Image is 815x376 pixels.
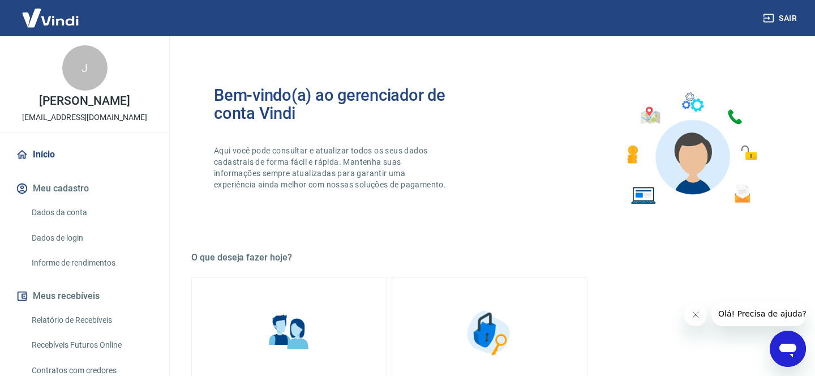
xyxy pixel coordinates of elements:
img: Segurança [461,305,518,361]
a: Informe de rendimentos [27,251,156,275]
iframe: Fechar mensagem [684,304,707,326]
img: Imagem de um avatar masculino com diversos icones exemplificando as funcionalidades do gerenciado... [617,86,765,211]
img: Informações pessoais [261,305,318,361]
span: Olá! Precisa de ajuda? [7,8,95,17]
button: Meus recebíveis [14,284,156,309]
h5: O que deseja fazer hoje? [191,252,788,263]
iframe: Mensagem da empresa [711,301,806,326]
iframe: Botão para abrir a janela de mensagens [770,331,806,367]
button: Meu cadastro [14,176,156,201]
div: J [62,45,108,91]
a: Relatório de Recebíveis [27,309,156,332]
h2: Bem-vindo(a) ao gerenciador de conta Vindi [214,86,490,122]
a: Início [14,142,156,167]
p: Aqui você pode consultar e atualizar todos os seus dados cadastrais de forma fácil e rápida. Mant... [214,145,448,190]
p: [EMAIL_ADDRESS][DOMAIN_NAME] [22,112,147,123]
button: Sair [761,8,801,29]
a: Recebíveis Futuros Online [27,334,156,357]
img: Vindi [14,1,87,35]
a: Dados de login [27,227,156,250]
a: Dados da conta [27,201,156,224]
p: [PERSON_NAME] [39,95,130,107]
